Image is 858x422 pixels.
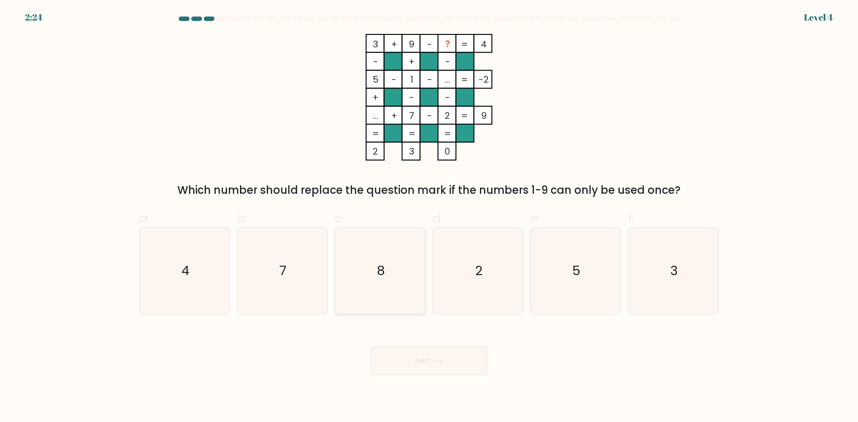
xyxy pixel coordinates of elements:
tspan: = [461,73,468,86]
tspan: 2 [445,109,450,122]
tspan: = [461,109,468,122]
span: c. [335,209,345,227]
tspan: + [372,91,379,104]
tspan: 9 [409,38,414,50]
text: 8 [377,262,385,280]
tspan: - [409,91,414,104]
tspan: - [427,109,432,122]
tspan: 1 [410,73,413,86]
text: 5 [572,262,580,280]
span: e. [530,209,540,227]
tspan: 3 [373,38,378,50]
text: 3 [670,262,678,280]
tspan: = [372,127,379,140]
tspan: ... [373,109,378,122]
tspan: 3 [409,145,414,158]
tspan: - [391,73,396,86]
tspan: - [445,91,450,104]
tspan: -2 [479,73,489,86]
tspan: = [461,38,468,50]
div: 2:24 [25,11,42,24]
text: 2 [475,262,483,280]
tspan: - [373,55,378,68]
text: 7 [280,262,287,280]
tspan: = [408,127,415,140]
tspan: - [427,73,432,86]
span: f. [628,209,634,227]
tspan: 9 [481,109,487,122]
tspan: - [445,55,450,68]
tspan: + [408,55,415,68]
span: a. [139,209,150,227]
tspan: ? [445,38,450,50]
text: 4 [181,262,189,280]
tspan: = [444,127,451,140]
tspan: ... [445,73,450,86]
tspan: + [391,109,397,122]
tspan: 5 [373,73,379,86]
div: Level 4 [804,11,833,24]
tspan: 7 [409,109,414,122]
span: d. [433,209,443,227]
tspan: - [427,38,432,50]
tspan: + [391,38,397,50]
button: Next [371,347,487,375]
tspan: 0 [445,145,450,158]
div: Which number should replace the question mark if the numbers 1-9 can only be used once? [145,182,713,198]
tspan: 4 [481,38,487,50]
span: b. [237,209,248,227]
tspan: 2 [373,145,378,158]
